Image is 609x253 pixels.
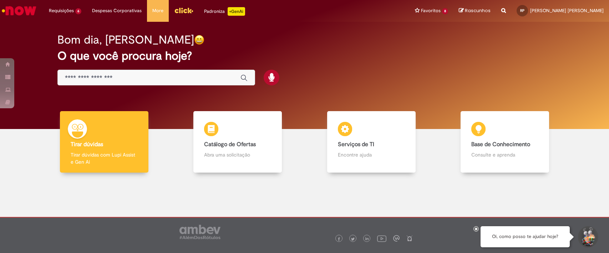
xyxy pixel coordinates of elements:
p: +GenAi [228,7,245,16]
img: happy-face.png [194,35,204,45]
button: Iniciar Conversa de Suporte [577,226,598,248]
p: Abra uma solicitação [204,151,271,158]
span: [PERSON_NAME] [PERSON_NAME] [530,8,604,14]
img: logo_footer_linkedin.png [365,237,369,241]
span: Despesas Corporativas [92,7,142,14]
b: Serviços de TI [338,141,374,148]
h2: O que você procura hoje? [57,50,552,62]
img: logo_footer_naosei.png [406,235,413,242]
b: Base de Conhecimento [471,141,530,148]
span: More [152,7,163,14]
span: Favoritos [421,7,441,14]
span: Rascunhos [465,7,491,14]
img: logo_footer_ambev_rotulo_gray.png [179,225,220,239]
img: click_logo_yellow_360x200.png [174,5,193,16]
a: Catálogo de Ofertas Abra uma solicitação [171,111,304,173]
a: Tirar dúvidas Tirar dúvidas com Lupi Assist e Gen Ai [37,111,171,173]
a: Serviços de TI Encontre ajuda [305,111,438,173]
div: Padroniza [204,7,245,16]
span: Requisições [49,7,74,14]
img: logo_footer_twitter.png [351,237,355,241]
div: Oi, como posso te ajudar hoje? [481,226,570,247]
span: 6 [75,8,81,14]
h2: Bom dia, [PERSON_NAME] [57,34,194,46]
a: Rascunhos [459,8,491,14]
p: Tirar dúvidas com Lupi Assist e Gen Ai [71,151,138,165]
span: 8 [442,8,448,14]
p: Consulte e aprenda [471,151,538,158]
b: Catálogo de Ofertas [204,141,256,148]
span: RP [520,8,524,13]
a: Base de Conhecimento Consulte e aprenda [438,111,572,173]
img: logo_footer_youtube.png [377,234,386,243]
p: Encontre ajuda [338,151,405,158]
b: Tirar dúvidas [71,141,103,148]
img: logo_footer_workplace.png [393,235,400,242]
img: logo_footer_facebook.png [337,237,341,241]
img: ServiceNow [1,4,37,18]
